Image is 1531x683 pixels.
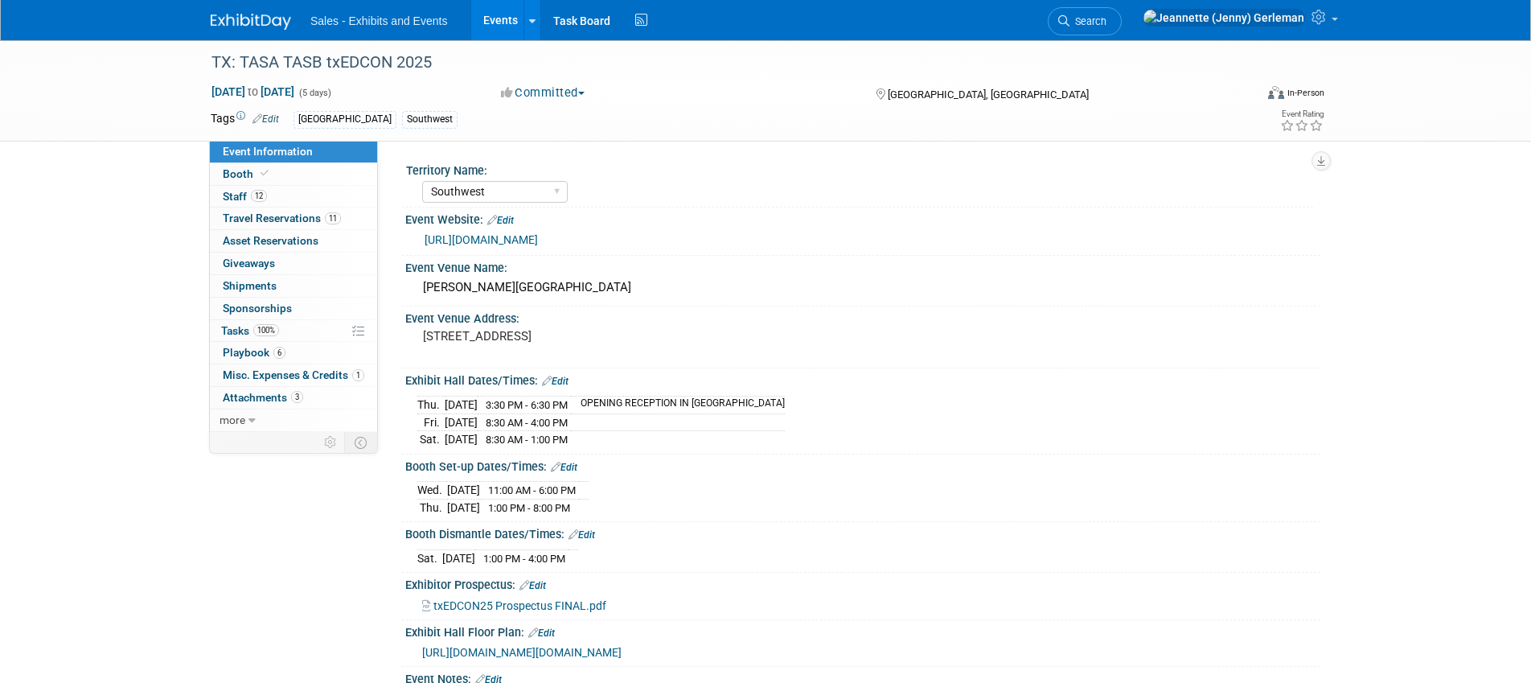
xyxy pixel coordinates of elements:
a: txEDCON25 Prospectus FINAL.pdf [422,599,606,612]
div: [PERSON_NAME][GEOGRAPHIC_DATA] [417,275,1308,300]
td: Toggle Event Tabs [345,432,378,453]
i: Booth reservation complete [261,169,269,178]
td: [DATE] [445,396,478,414]
td: [DATE] [447,499,480,516]
span: Playbook [223,346,285,359]
a: Edit [519,580,546,591]
div: Exhibitor Prospectus: [405,573,1320,594]
span: 3 [291,391,303,403]
span: Staff [223,190,267,203]
span: txEDCON25 Prospectus FINAL.pdf [433,599,606,612]
span: Sales - Exhibits and Events [310,14,447,27]
div: Territory Name: [406,158,1313,179]
span: (5 days) [298,88,331,98]
span: Tasks [221,324,279,337]
span: 100% [253,324,279,336]
span: Sponsorships [223,302,292,315]
a: Edit [252,113,279,125]
span: Giveaways [223,257,275,269]
a: Edit [528,627,555,639]
a: Attachments3 [210,387,377,409]
pre: [STREET_ADDRESS] [423,329,769,344]
span: [DATE] [DATE] [211,84,295,99]
span: Search [1069,15,1106,27]
div: TX: TASA TASB txEDCON 2025 [206,48,1229,77]
td: OPENING RECEPTION IN [GEOGRAPHIC_DATA] [571,396,785,414]
td: Thu. [417,499,447,516]
span: more [220,414,245,426]
a: [URL][DOMAIN_NAME] [425,233,538,246]
td: Wed. [417,482,447,500]
div: Event Rating [1280,110,1324,118]
a: Event Information [210,141,377,163]
td: [DATE] [445,414,478,431]
a: Shipments [210,275,377,297]
span: Travel Reservations [223,212,341,224]
img: Format-Inperson.png [1268,86,1284,99]
button: Committed [495,84,591,101]
span: Attachments [223,391,303,404]
a: Travel Reservations11 [210,208,377,229]
a: Staff12 [210,186,377,208]
span: 11 [325,212,341,224]
span: 3:30 PM - 6:30 PM [486,399,568,411]
a: [URL][DOMAIN_NAME][DOMAIN_NAME] [422,646,622,659]
span: 1:00 PM - 4:00 PM [483,553,565,565]
a: Giveaways [210,253,377,274]
div: Event Website: [405,208,1320,228]
span: Booth [223,167,272,180]
a: Tasks100% [210,320,377,342]
a: Edit [542,376,568,387]
a: Search [1048,7,1122,35]
span: 1:00 PM - 8:00 PM [488,502,570,514]
span: 6 [273,347,285,359]
td: Sat. [417,549,442,566]
span: 11:00 AM - 6:00 PM [488,484,576,496]
img: Jeannette (Jenny) Gerleman [1143,9,1305,27]
div: Southwest [402,111,458,128]
td: [DATE] [445,431,478,448]
a: Sponsorships [210,298,377,319]
a: Edit [568,529,595,541]
div: Event Format [1159,84,1324,108]
span: Asset Reservations [223,234,318,247]
div: In-Person [1287,87,1324,99]
span: 8:30 AM - 4:00 PM [486,417,568,429]
td: Thu. [417,396,445,414]
span: [GEOGRAPHIC_DATA], [GEOGRAPHIC_DATA] [888,88,1089,101]
div: Exhibit Hall Dates/Times: [405,368,1320,389]
div: Booth Set-up Dates/Times: [405,455,1320,475]
span: Shipments [223,279,277,292]
a: Asset Reservations [210,230,377,252]
td: [DATE] [447,482,480,500]
span: to [245,85,261,98]
span: Event Information [223,145,313,158]
div: Event Venue Address: [405,307,1320,327]
a: Playbook6 [210,342,377,364]
span: 8:30 AM - 1:00 PM [486,434,568,446]
span: 12 [251,190,267,202]
span: 1 [352,369,364,381]
a: more [210,409,377,431]
td: Fri. [417,414,445,431]
a: Booth [210,163,377,185]
a: Edit [551,462,577,473]
td: [DATE] [442,549,475,566]
img: ExhibitDay [211,14,291,30]
a: Edit [487,215,514,226]
td: Tags [211,110,279,129]
div: Exhibit Hall Floor Plan: [405,620,1320,641]
span: Misc. Expenses & Credits [223,368,364,381]
div: Booth Dismantle Dates/Times: [405,522,1320,543]
td: Sat. [417,431,445,448]
div: Event Venue Name: [405,256,1320,276]
td: Personalize Event Tab Strip [317,432,345,453]
a: Misc. Expenses & Credits1 [210,364,377,386]
div: [GEOGRAPHIC_DATA] [293,111,396,128]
